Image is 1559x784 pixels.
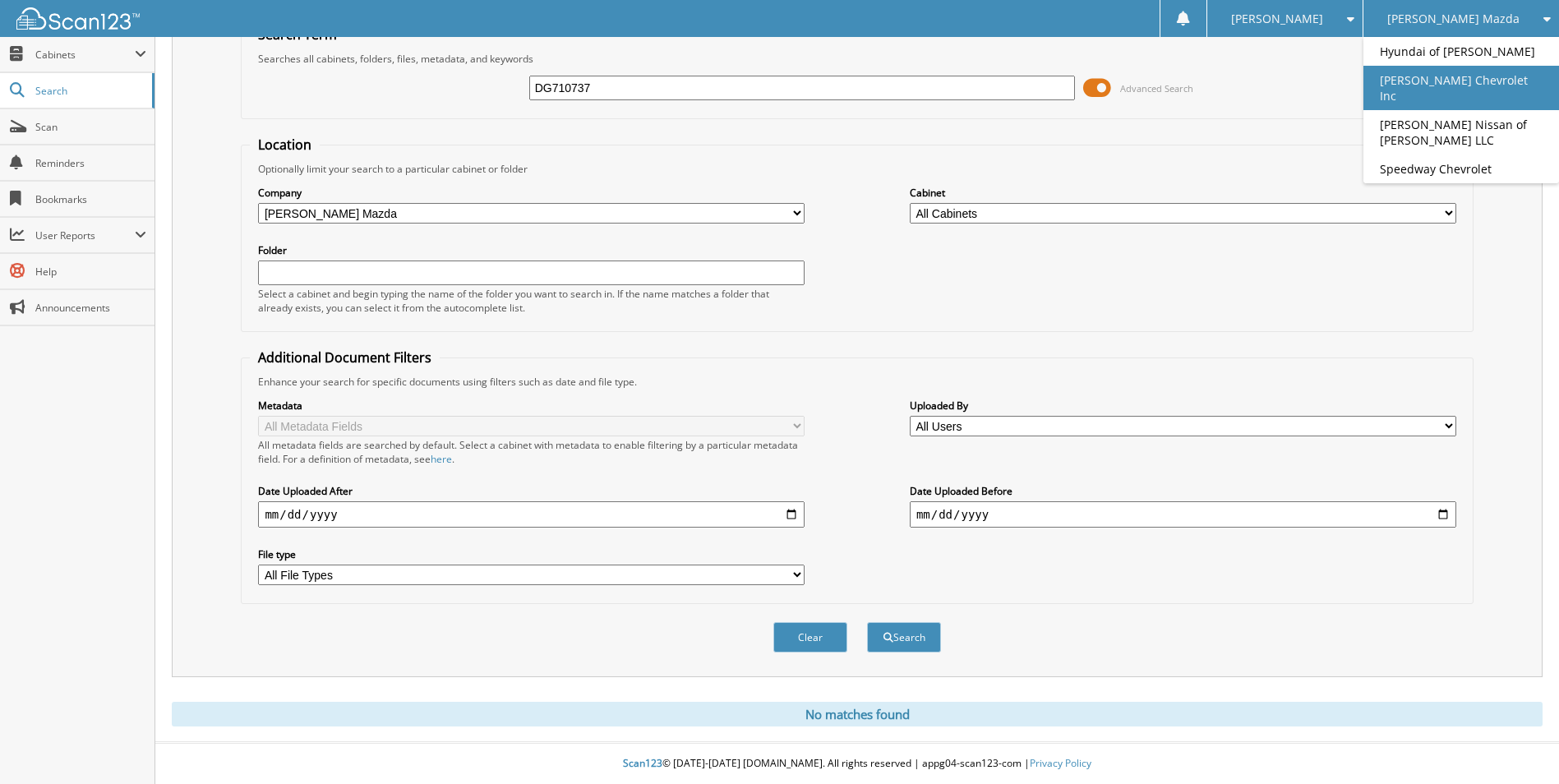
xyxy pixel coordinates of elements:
input: end [910,501,1456,528]
img: scan123-logo-white.svg [16,7,140,30]
div: Searches all cabinets, folders, files, metadata, and keywords [250,52,1464,66]
span: Bookmarks [35,192,146,206]
div: Enhance your search for specific documents using filters such as date and file type. [250,375,1464,389]
span: Cabinets [35,48,135,62]
a: [PERSON_NAME] Nissan of [PERSON_NAME] LLC [1363,110,1559,154]
a: here [431,452,452,466]
span: Reminders [35,156,146,170]
span: [PERSON_NAME] [1231,14,1323,24]
label: Metadata [258,399,805,413]
iframe: Chat Widget [1477,705,1559,784]
span: Help [35,265,146,279]
input: start [258,501,805,528]
span: [PERSON_NAME] Mazda [1387,14,1520,24]
span: Scan [35,120,146,134]
legend: Additional Document Filters [250,348,440,367]
div: No matches found [172,702,1543,726]
label: Uploaded By [910,399,1456,413]
a: [PERSON_NAME] Chevrolet Inc [1363,66,1559,110]
button: Search [867,622,941,653]
span: Announcements [35,301,146,315]
label: Company [258,186,805,200]
label: File type [258,547,805,561]
span: User Reports [35,228,135,242]
a: Speedway Chevrolet [1363,154,1559,183]
span: Advanced Search [1120,82,1193,95]
span: Search [35,84,144,98]
button: Clear [773,622,847,653]
a: Privacy Policy [1030,756,1091,770]
label: Cabinet [910,186,1456,200]
label: Date Uploaded After [258,484,805,498]
div: © [DATE]-[DATE] [DOMAIN_NAME]. All rights reserved | appg04-scan123-com | [155,744,1559,784]
div: Optionally limit your search to a particular cabinet or folder [250,162,1464,176]
label: Folder [258,243,805,257]
a: Hyundai of [PERSON_NAME] [1363,37,1559,66]
label: Date Uploaded Before [910,484,1456,498]
div: Select a cabinet and begin typing the name of the folder you want to search in. If the name match... [258,287,805,315]
span: Scan123 [623,756,662,770]
div: All metadata fields are searched by default. Select a cabinet with metadata to enable filtering b... [258,438,805,466]
legend: Location [250,136,320,154]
